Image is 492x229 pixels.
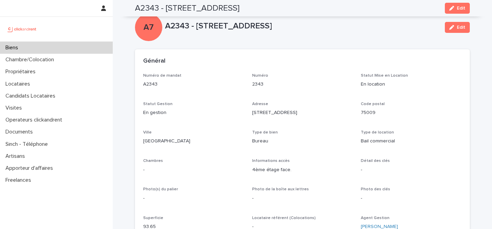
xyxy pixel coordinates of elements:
[361,74,408,78] span: Statut Mise en Location
[143,159,163,163] span: Chambres
[252,138,353,145] p: Bureau
[457,25,465,30] span: Edit
[3,117,68,123] p: Operateurs clickandrent
[143,74,181,78] span: Numéro de mandat
[3,68,41,75] p: Propriétaires
[252,81,353,88] p: 2343
[361,216,389,220] span: Agent Gestion
[3,165,58,171] p: Apporteur d'affaires
[252,74,268,78] span: Numéro
[361,195,462,202] p: -
[445,22,470,33] button: Edit
[143,130,152,135] span: Ville
[143,187,178,191] span: Photo(s) du palier
[252,195,353,202] p: -
[3,56,59,63] p: Chambre/Colocation
[143,102,173,106] span: Statut Gestion
[143,81,244,88] p: A2343
[361,159,390,163] span: Détail des clés
[3,141,53,148] p: Sinch - Téléphone
[143,216,163,220] span: Superficie
[457,6,465,11] span: Edit
[3,105,27,111] p: Visites
[143,138,244,145] p: [GEOGRAPHIC_DATA]
[143,166,244,174] p: -
[361,130,394,135] span: Type de location
[3,153,30,160] p: Artisans
[361,109,462,116] p: 75009
[143,58,165,65] h2: Général
[5,22,39,36] img: UCB0brd3T0yccxBKYDjQ
[3,81,36,87] p: Locataires
[143,195,244,202] p: -
[361,187,390,191] span: Photo des clés
[252,109,353,116] p: [STREET_ADDRESS]
[252,216,316,220] span: Locataire référent (Colocations)
[3,93,61,99] p: Candidats Locataires
[445,3,470,14] button: Edit
[252,130,278,135] span: Type de bien
[3,44,24,51] p: Biens
[165,21,439,31] p: A2343 - [STREET_ADDRESS]
[135,3,240,13] h2: A2343 - [STREET_ADDRESS]
[361,166,462,174] p: -
[3,177,37,183] p: Freelances
[361,81,462,88] p: En location
[252,102,268,106] span: Adresse
[252,166,353,174] p: 4ème étage face.
[361,102,385,106] span: Code postal
[252,159,290,163] span: Informations accès
[361,138,462,145] p: Bail commercial
[3,129,38,135] p: Documents
[143,109,244,116] p: En gestion
[252,187,309,191] span: Photo de la boîte aux lettres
